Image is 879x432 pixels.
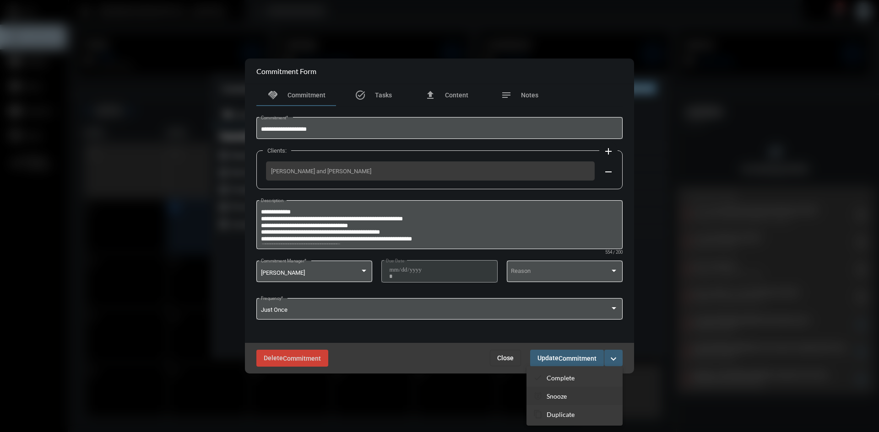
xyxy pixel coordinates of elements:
[533,410,543,419] mat-icon: content_copy
[547,392,567,400] p: Snooze
[533,391,543,400] mat-icon: snooze
[533,373,543,382] mat-icon: checkmark
[547,374,575,382] p: Complete
[547,411,575,418] p: Duplicate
